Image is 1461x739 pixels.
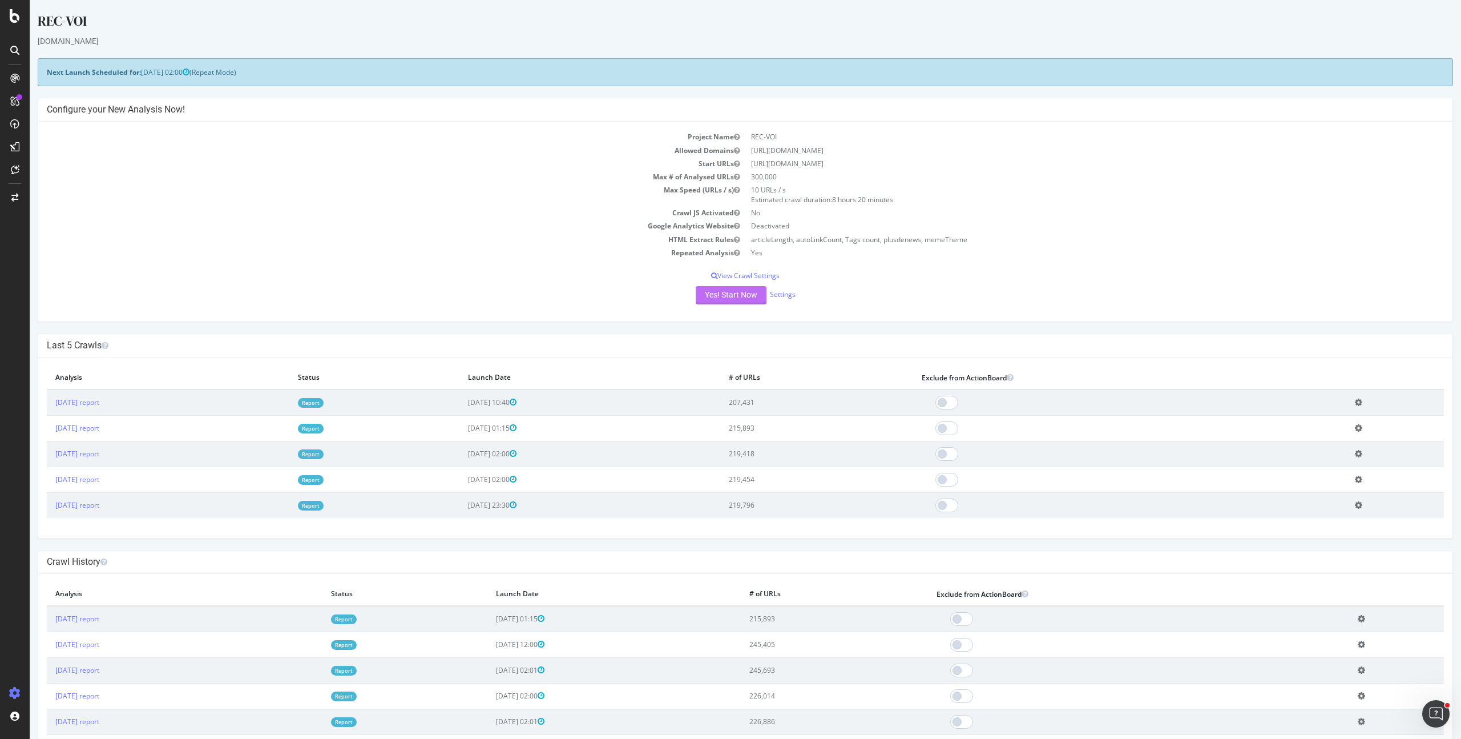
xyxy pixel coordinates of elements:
a: [DATE] report [26,717,70,726]
a: Report [268,501,294,511]
iframe: Intercom live chat [1422,700,1450,728]
a: Report [301,692,327,701]
th: Launch Date [458,583,711,606]
a: [DATE] report [26,397,70,407]
div: REC-VOI [8,11,1423,35]
td: Yes [716,246,1414,259]
h4: Crawl History [17,556,1414,568]
a: [DATE] report [26,640,70,649]
th: Exclude from ActionBoard [898,583,1319,606]
span: [DATE] 02:00 [466,691,515,701]
td: Start URLs [17,157,716,170]
a: Report [268,398,294,408]
span: [DATE] 23:30 [438,500,487,510]
th: Analysis [17,583,293,606]
a: Report [268,475,294,485]
th: Status [293,583,458,606]
th: Status [260,366,430,389]
span: [DATE] 02:01 [466,665,515,675]
strong: Next Launch Scheduled for: [17,67,111,77]
span: [DATE] 02:00 [438,449,487,459]
button: Yes! Start Now [666,286,737,304]
td: Project Name [17,130,716,143]
a: [DATE] report [26,665,70,675]
a: [DATE] report [26,614,70,624]
td: 226,014 [711,683,898,709]
span: [DATE] 01:15 [466,614,515,624]
a: Settings [740,290,766,299]
td: 300,000 [716,170,1414,183]
h4: Configure your New Analysis Now! [17,104,1414,115]
a: Report [301,615,327,624]
td: Deactivated [716,219,1414,232]
td: Max # of Analysed URLs [17,170,716,183]
td: REC-VOI [716,130,1414,143]
span: [DATE] 02:00 [438,475,487,484]
th: Analysis [17,366,260,389]
a: [DATE] report [26,475,70,484]
td: Allowed Domains [17,144,716,157]
td: 219,454 [691,467,883,492]
td: 245,405 [711,632,898,657]
a: Report [301,717,327,727]
td: Crawl JS Activated [17,206,716,219]
td: [URL][DOMAIN_NAME] [716,144,1414,157]
td: 245,693 [711,657,898,683]
th: # of URLs [691,366,883,389]
td: Max Speed (URLs / s) [17,183,716,206]
td: [URL][DOMAIN_NAME] [716,157,1414,170]
td: 215,893 [711,606,898,632]
td: articleLength, autoLinkCount, Tags count, plusdenews, memeTheme [716,233,1414,246]
th: Exclude from ActionBoard [883,366,1317,389]
a: Report [301,666,327,676]
td: 226,886 [711,709,898,734]
div: (Repeat Mode) [8,58,1423,86]
td: No [716,206,1414,219]
a: [DATE] report [26,500,70,510]
td: 207,431 [691,389,883,416]
span: 8 hours 20 minutes [802,195,863,204]
td: 10 URLs / s Estimated crawl duration: [716,183,1414,206]
td: HTML Extract Rules [17,233,716,246]
p: View Crawl Settings [17,271,1414,280]
a: Report [301,640,327,650]
span: [DATE] 10:40 [438,397,487,407]
a: [DATE] report [26,691,70,701]
th: # of URLs [711,583,898,606]
a: [DATE] report [26,449,70,459]
td: 219,418 [691,441,883,467]
a: Report [268,449,294,459]
h4: Last 5 Crawls [17,340,1414,351]
td: 215,893 [691,415,883,441]
span: [DATE] 02:00 [111,67,160,77]
th: Launch Date [430,366,691,389]
td: Repeated Analysis [17,246,716,259]
span: [DATE] 12:00 [466,640,515,649]
div: [DOMAIN_NAME] [8,35,1423,47]
td: 219,796 [691,492,883,518]
span: [DATE] 01:15 [438,423,487,433]
a: Report [268,424,294,433]
td: Google Analytics Website [17,219,716,232]
span: [DATE] 02:01 [466,717,515,726]
a: [DATE] report [26,423,70,433]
